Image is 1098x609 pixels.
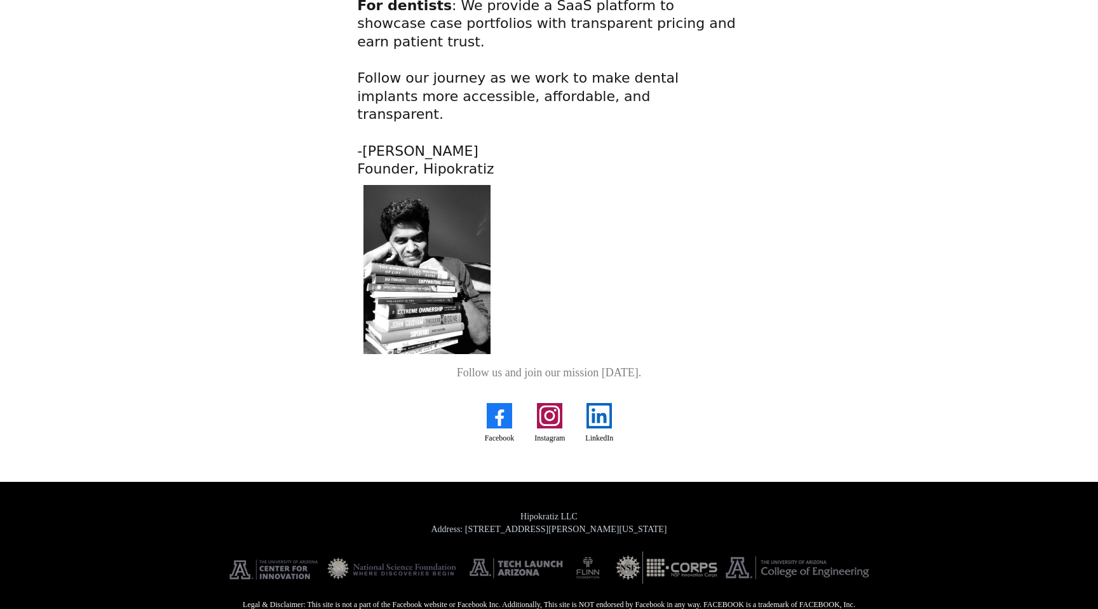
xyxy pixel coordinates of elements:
[431,524,667,534] span: Address: [STREET_ADDRESS][PERSON_NAME][US_STATE]
[524,393,575,453] a: Instagram
[357,366,741,380] h2: Follow us and join our mission [DATE].
[520,512,578,521] span: Hipokratiz LLC
[534,434,565,443] p: Instagram
[585,434,613,443] p: LinkedIn
[575,393,623,453] a: LinkedIn
[487,403,512,428] img: social media icon
[485,434,515,443] p: Facebook
[537,403,562,428] img: social media icon
[586,403,612,428] img: social media icon
[475,393,525,453] a: Facebook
